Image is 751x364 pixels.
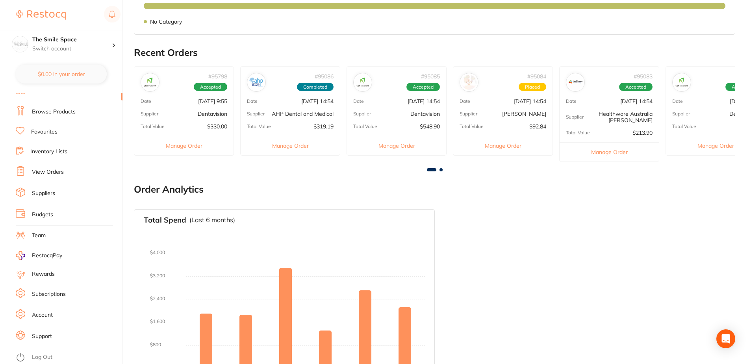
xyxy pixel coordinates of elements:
p: Dentavision [198,111,227,117]
p: # 95798 [208,73,227,80]
a: Support [32,332,52,340]
p: Date [566,98,577,104]
p: Total Value [566,130,590,136]
p: Date [141,98,151,104]
img: Dentavision [143,75,158,90]
a: Restocq Logo [16,6,66,24]
p: (Last 6 months) [189,216,235,223]
p: Supplier [141,111,158,117]
p: $319.19 [313,123,334,130]
p: Supplier [460,111,477,117]
div: Open Intercom Messenger [716,329,735,348]
p: Healthware Australia [PERSON_NAME] [584,111,653,123]
h2: Recent Orders [134,47,735,58]
p: # 95085 [421,73,440,80]
span: Placed [519,83,546,91]
button: Manage Order [241,136,340,155]
button: Manage Order [347,136,446,155]
p: Date [672,98,683,104]
p: # 95086 [315,73,334,80]
p: $213.90 [632,130,653,136]
button: Manage Order [134,136,234,155]
span: Accepted [619,83,653,91]
p: [DATE] 9:55 [198,98,227,104]
img: AHP Dental and Medical [249,75,264,90]
img: Adam Dental [462,75,477,90]
p: $330.00 [207,123,227,130]
p: Supplier [672,111,690,117]
p: No Category [150,19,182,25]
button: Manage Order [560,142,659,162]
img: Dentavision [355,75,370,90]
p: $548.90 [420,123,440,130]
h3: Total Spend [144,216,186,225]
span: RestocqPay [32,252,62,260]
a: Browse Products [32,108,76,116]
p: Total Value [460,124,484,129]
p: Total Value [672,124,696,129]
p: Switch account [32,45,112,53]
a: Account [32,311,53,319]
span: Accepted [406,83,440,91]
a: Suppliers [32,189,55,197]
a: Team [32,232,46,240]
p: Dentavision [410,111,440,117]
p: # 95084 [527,73,546,80]
button: Log Out [16,351,120,364]
button: $0.00 in your order [16,65,107,84]
img: RestocqPay [16,251,25,260]
p: $92.84 [529,123,546,130]
img: Healthware Australia Ridley [568,75,583,90]
p: [DATE] 14:54 [620,98,653,104]
p: Date [460,98,470,104]
p: AHP Dental and Medical [272,111,334,117]
a: Budgets [32,211,53,219]
img: The Smile Space [12,36,28,52]
p: Supplier [247,111,265,117]
p: Date [247,98,258,104]
p: [PERSON_NAME] [502,111,546,117]
p: # 95083 [634,73,653,80]
p: [DATE] 14:54 [514,98,546,104]
a: Favourites [31,128,57,136]
p: Date [353,98,364,104]
a: RestocqPay [16,251,62,260]
p: Total Value [247,124,271,129]
img: Restocq Logo [16,10,66,20]
p: Total Value [353,124,377,129]
p: [DATE] 14:54 [408,98,440,104]
p: [DATE] 14:54 [301,98,334,104]
span: Accepted [194,83,227,91]
a: Subscriptions [32,290,66,298]
a: View Orders [32,168,64,176]
img: Dentavision [674,75,689,90]
a: Rewards [32,270,55,278]
p: Supplier [566,114,584,120]
span: Completed [297,83,334,91]
h2: Order Analytics [134,184,735,195]
button: Manage Order [453,136,553,155]
a: Inventory Lists [30,148,67,156]
a: Log Out [32,353,52,361]
p: Supplier [353,111,371,117]
h4: The Smile Space [32,36,112,44]
p: Total Value [141,124,165,129]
